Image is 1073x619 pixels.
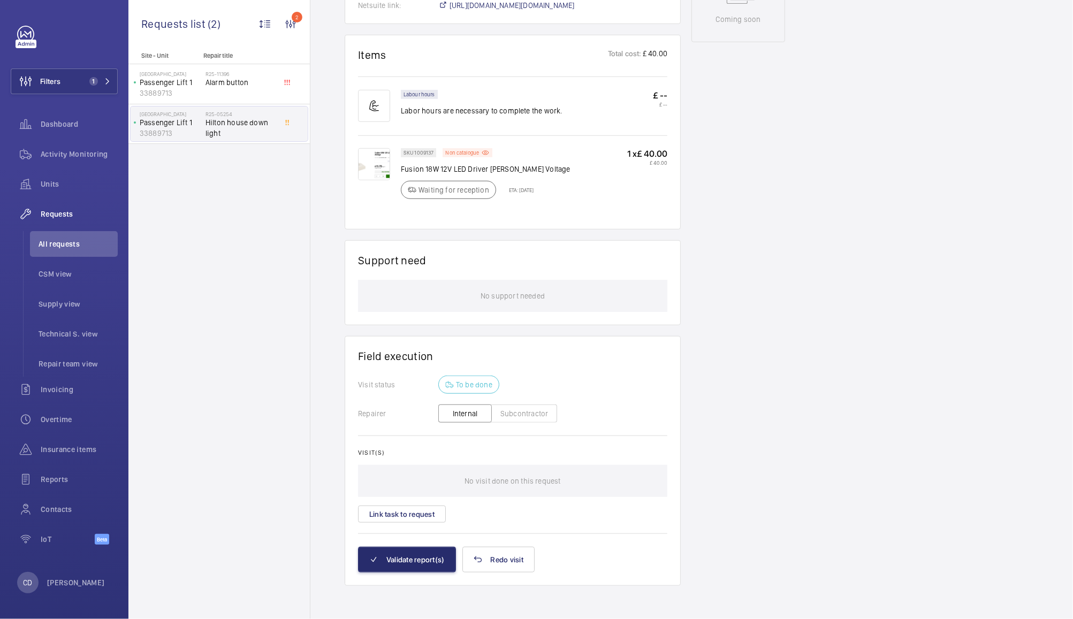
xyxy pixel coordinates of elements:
p: £ -- [653,101,667,108]
p: Non catalogue [445,151,479,155]
span: Requests [41,209,118,219]
p: Passenger Lift 1 [140,117,201,128]
span: Overtime [41,414,118,425]
span: Beta [95,534,109,545]
p: Fusion 18W 12V LED Driver [PERSON_NAME] Voltage [401,164,570,174]
h2: R25-05254 [206,111,276,117]
h1: Support need [358,254,427,267]
span: Filters [40,76,60,87]
p: Total cost: [608,48,642,62]
h1: Items [358,48,386,62]
p: [GEOGRAPHIC_DATA] [140,111,201,117]
span: 1 [89,77,98,86]
p: £ 40.00 [627,159,667,166]
span: Units [41,179,118,189]
p: Labor hours are necessary to complete the work. [401,105,562,116]
span: Technical S. view [39,328,118,339]
button: Internal [438,404,492,423]
span: Contacts [41,504,118,515]
span: Alarm button [206,77,276,88]
span: Repair team view [39,358,118,369]
span: CSM view [39,269,118,279]
p: £ 40.00 [642,48,667,62]
span: Requests list [141,17,208,30]
span: IoT [41,534,95,545]
span: Insurance items [41,444,118,455]
img: muscle-sm.svg [358,90,390,122]
p: No visit done on this request [465,465,560,497]
span: Dashboard [41,119,118,129]
p: Passenger Lift 1 [140,77,201,88]
span: Reports [41,474,118,485]
h1: Field execution [358,349,667,363]
p: 33889713 [140,88,201,98]
p: No support needed [481,280,545,312]
p: Waiting for reception [418,185,489,195]
h2: R25-11396 [206,71,276,77]
p: CD [23,577,32,588]
p: Site - Unit [128,52,199,59]
p: [GEOGRAPHIC_DATA] [140,71,201,77]
p: [PERSON_NAME] [47,577,105,588]
img: 5yy4dl_B9p4ivV8mmZtqL_3BGtesuQtO9f1Os2IoXvQzou-K.png [358,148,390,180]
p: 1 x £ 40.00 [627,148,667,159]
span: All requests [39,239,118,249]
p: Repair title [203,52,274,59]
span: Activity Monitoring [41,149,118,159]
p: ETA: [DATE] [503,187,534,193]
h2: Visit(s) [358,449,667,456]
p: Labour hours [404,93,435,96]
span: Supply view [39,299,118,309]
span: Invoicing [41,384,118,395]
button: Validate report(s) [358,547,456,572]
button: Redo visit [462,547,535,572]
button: Subcontractor [491,404,557,423]
p: SKU 1009137 [404,151,433,155]
span: Hilton house down light [206,117,276,139]
p: 33889713 [140,128,201,139]
p: £ -- [653,90,667,101]
p: To be done [456,379,492,390]
button: Filters1 [11,68,118,94]
p: Coming soon [716,14,760,25]
button: Link task to request [358,506,446,523]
